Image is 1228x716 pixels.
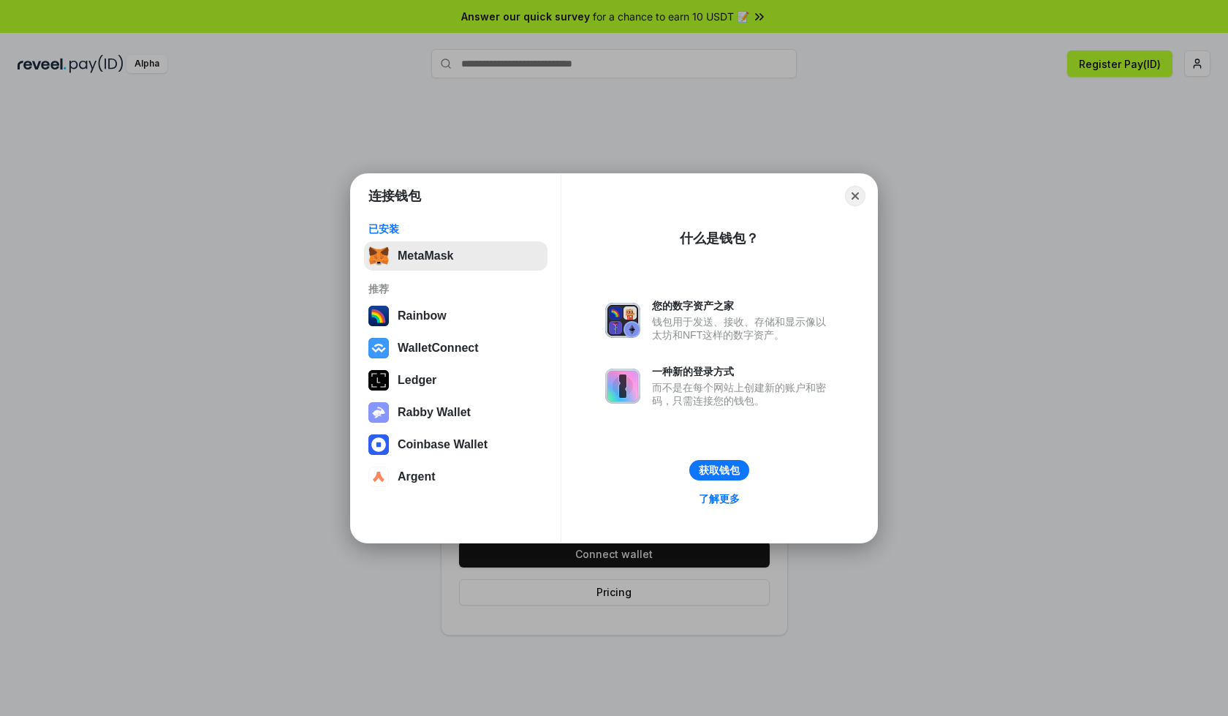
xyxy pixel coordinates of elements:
[364,462,547,491] button: Argent
[398,438,488,451] div: Coinbase Wallet
[368,187,421,205] h1: 连接钱包
[652,299,833,312] div: 您的数字资产之家
[368,306,389,326] img: svg+xml,%3Csvg%20width%3D%22120%22%20height%3D%22120%22%20viewBox%3D%220%200%20120%20120%22%20fil...
[398,249,453,263] div: MetaMask
[699,492,740,505] div: 了解更多
[398,470,436,483] div: Argent
[364,430,547,459] button: Coinbase Wallet
[368,434,389,455] img: svg+xml,%3Csvg%20width%3D%2228%22%20height%3D%2228%22%20viewBox%3D%220%200%2028%2028%22%20fill%3D...
[652,381,833,407] div: 而不是在每个网站上创建新的账户和密码，只需连接您的钱包。
[364,333,547,363] button: WalletConnect
[680,230,759,247] div: 什么是钱包？
[699,464,740,477] div: 获取钱包
[845,186,865,206] button: Close
[364,398,547,427] button: Rabby Wallet
[652,365,833,378] div: 一种新的登录方式
[398,342,479,355] div: WalletConnect
[368,402,389,423] img: svg+xml,%3Csvg%20xmlns%3D%22http%3A%2F%2Fwww.w3.org%2F2000%2Fsvg%22%20fill%3D%22none%22%20viewBox...
[368,338,389,358] img: svg+xml,%3Csvg%20width%3D%2228%22%20height%3D%2228%22%20viewBox%3D%220%200%2028%2028%22%20fill%3D...
[398,309,447,323] div: Rainbow
[368,246,389,266] img: svg+xml,%3Csvg%20fill%3D%22none%22%20height%3D%2233%22%20viewBox%3D%220%200%2035%2033%22%20width%...
[364,366,547,395] button: Ledger
[398,406,471,419] div: Rabby Wallet
[368,370,389,391] img: svg+xml,%3Csvg%20xmlns%3D%22http%3A%2F%2Fwww.w3.org%2F2000%2Fsvg%22%20width%3D%2228%22%20height%3...
[605,369,640,404] img: svg+xml,%3Csvg%20xmlns%3D%22http%3A%2F%2Fwww.w3.org%2F2000%2Fsvg%22%20fill%3D%22none%22%20viewBox...
[368,282,543,295] div: 推荐
[690,489,748,508] a: 了解更多
[689,460,749,481] button: 获取钱包
[364,241,547,271] button: MetaMask
[605,303,640,338] img: svg+xml,%3Csvg%20xmlns%3D%22http%3A%2F%2Fwww.w3.org%2F2000%2Fsvg%22%20fill%3D%22none%22%20viewBox...
[368,467,389,487] img: svg+xml,%3Csvg%20width%3D%2228%22%20height%3D%2228%22%20viewBox%3D%220%200%2028%2028%22%20fill%3D...
[368,222,543,235] div: 已安装
[364,301,547,331] button: Rainbow
[652,315,833,342] div: 钱包用于发送、接收、存储和显示像以太坊和NFT这样的数字资产。
[398,374,436,387] div: Ledger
